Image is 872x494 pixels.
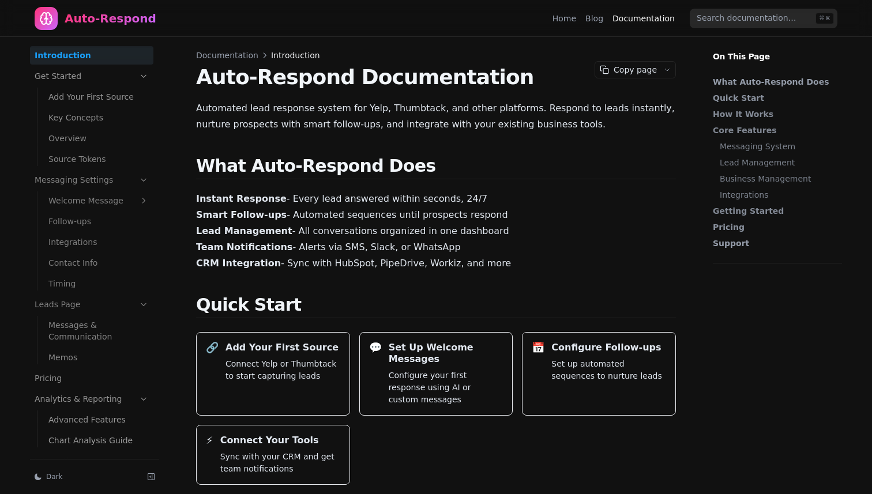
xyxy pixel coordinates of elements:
a: Get Started [30,67,153,85]
strong: Smart Follow-ups [196,209,287,220]
p: On This Page [704,37,851,62]
a: Add Your First Source [44,88,153,106]
a: Documentation [612,13,675,24]
a: Integrations [30,452,153,470]
h2: Quick Start [196,295,676,318]
a: Follow-ups [44,212,153,231]
a: Home page [35,7,156,30]
a: Home [552,13,576,24]
a: 💬Set Up Welcome MessagesConfigure your first response using AI or custom messages [359,332,513,416]
p: Sync with your CRM and get team notifications [220,451,340,475]
h3: Add Your First Source [225,342,339,353]
h3: Configure Follow-ups [551,342,661,353]
p: Configure your first response using AI or custom messages [389,369,503,406]
a: Analytics & Reporting [30,390,153,408]
h2: What Auto-Respond Does [196,156,676,179]
span: Documentation [196,50,258,61]
a: 🔗Add Your First SourceConnect Yelp or Thumbtack to start capturing leads [196,332,350,416]
a: 📅Configure Follow-upsSet up automated sequences to nurture leads [522,332,676,416]
a: Leads Page [30,295,153,314]
div: Auto-Respond [65,10,156,27]
h3: Set Up Welcome Messages [389,342,503,365]
a: Lead Management [720,157,836,168]
h3: Connect Your Tools [220,435,319,446]
a: Welcome Message [44,191,153,210]
p: Set up automated sequences to nurture leads [551,358,666,382]
a: Memos [44,348,153,367]
button: Copy page [595,62,659,78]
a: Integrations [44,233,153,251]
strong: Instant Response [196,193,287,204]
a: Core Features [713,125,836,136]
a: Messages & Communication [44,316,153,346]
p: Automated lead response system for Yelp, Thumbtack, and other platforms. Respond to leads instant... [196,100,676,133]
a: Chart Analysis Guide [44,431,153,450]
a: Business Management [720,173,836,184]
a: Messaging System [720,141,836,152]
div: 📅 [532,342,544,353]
a: Quick Start [713,92,836,104]
strong: CRM Integration [196,258,281,269]
div: 💬 [369,342,382,353]
button: Dark [30,469,138,485]
a: Blog [585,13,603,24]
a: Contact Info [44,254,153,272]
a: Getting Started [713,205,836,217]
a: Pricing [713,221,836,233]
button: Collapse sidebar [143,469,159,485]
a: Source Tokens [44,150,153,168]
a: Advanced Features [44,410,153,429]
strong: Team Notifications [196,242,292,252]
a: Messaging Settings [30,171,153,189]
div: ⚡ [206,435,213,446]
p: - Every lead answered within seconds, 24/7 - Automated sequences until prospects respond - All co... [196,191,676,271]
h1: Auto-Respond Documentation [196,66,676,89]
input: Search documentation… [690,9,837,28]
a: How It Works [713,108,836,120]
a: Support [713,237,836,249]
a: What Auto-Respond Does [713,76,836,88]
div: 🔗 [206,342,219,353]
p: Connect Yelp or Thumbtack to start capturing leads [225,358,340,382]
a: Pricing [30,369,153,387]
span: Introduction [271,50,320,61]
a: Introduction [30,46,153,65]
a: Timing [44,274,153,293]
a: Integrations [720,189,836,201]
a: Key Concepts [44,108,153,127]
a: ⚡Connect Your ToolsSync with your CRM and get team notifications [196,425,350,485]
strong: Lead Management [196,225,292,236]
a: Overview [44,129,153,148]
